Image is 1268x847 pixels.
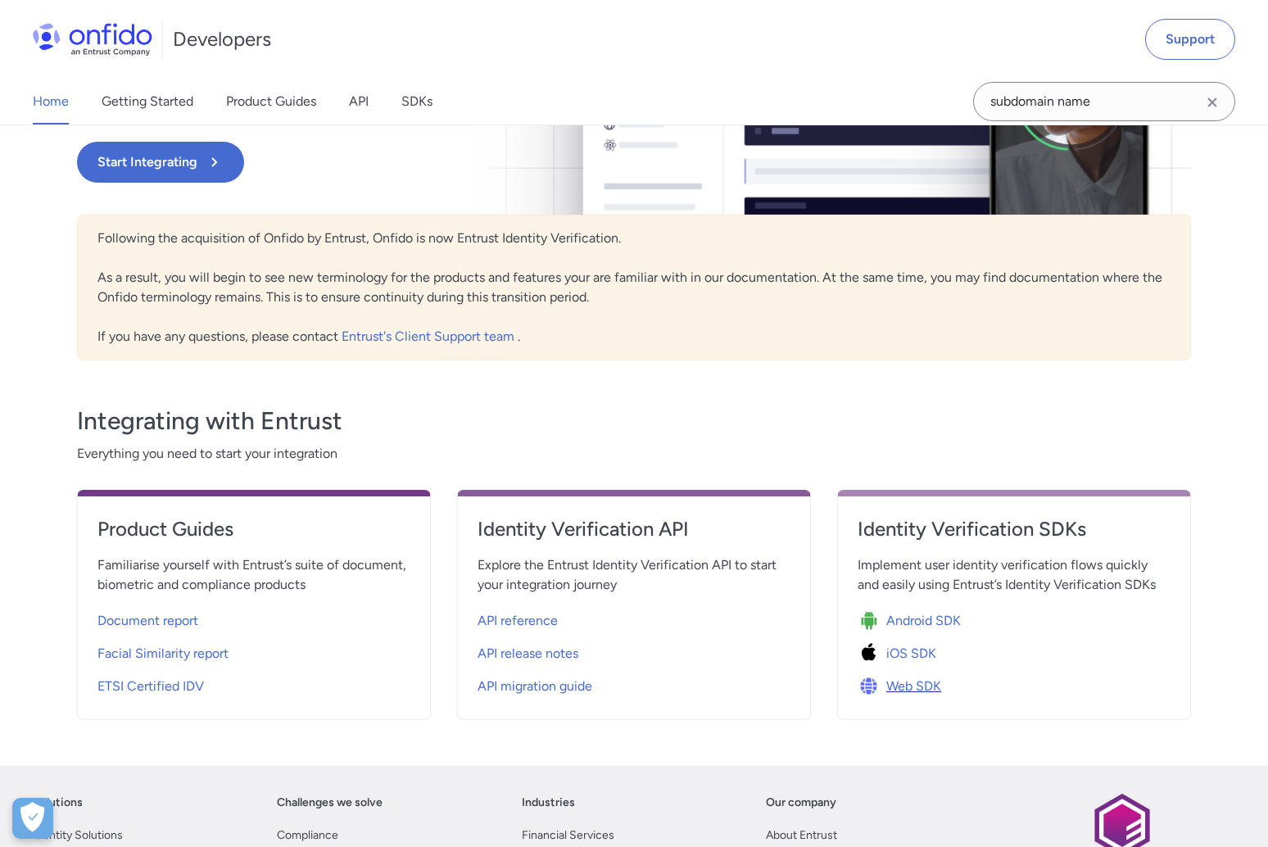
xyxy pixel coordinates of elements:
[12,798,53,839] button: Abrir preferencias
[858,516,1171,555] a: Identity Verification SDKs
[77,444,1191,464] span: Everything you need to start your integration
[349,79,369,125] a: API
[77,215,1191,360] div: Following the acquisition of Onfido by Entrust, Onfido is now Entrust Identity Verification. As a...
[858,516,1171,542] h4: Identity Verification SDKs
[478,516,790,555] a: Identity Verification API
[478,601,790,634] a: API reference
[973,82,1235,121] input: Onfido search input field
[858,609,886,632] img: Icon Android SDK
[277,793,383,813] a: Challenges we solve
[522,826,614,845] a: Financial Services
[77,405,1191,437] h3: Integrating with Entrust
[97,516,410,555] a: Product Guides
[97,644,229,664] span: Facial Similarity report
[33,826,123,845] a: Identity Solutions
[97,667,410,700] a: ETSI Certified IDV
[478,516,790,542] h4: Identity Verification API
[97,634,410,667] a: Facial Similarity report
[858,634,1171,667] a: Icon iOS SDKiOS SDK
[102,79,193,125] a: Getting Started
[1145,19,1235,60] a: Support
[12,798,53,839] div: Preferencias de cookies
[886,644,936,664] span: iOS SDK
[858,555,1171,595] span: Implement user identity verification flows quickly and easily using Entrust’s Identity Verificati...
[886,611,961,631] span: Android SDK
[33,79,69,125] a: Home
[858,675,886,698] img: Icon Web SDK
[401,79,432,125] a: SDKs
[342,328,518,344] a: Entrust's Client Support team
[226,79,316,125] a: Product Guides
[97,601,410,634] a: Document report
[173,26,271,52] h1: Developers
[97,555,410,595] span: Familiarise yourself with Entrust’s suite of document, biometric and compliance products
[766,793,836,813] a: Our company
[766,826,837,845] a: About Entrust
[478,677,592,696] span: API migration guide
[277,826,338,845] a: Compliance
[478,644,578,664] span: API release notes
[33,793,83,813] a: Solutions
[478,634,790,667] a: API release notes
[478,555,790,595] span: Explore the Entrust Identity Verification API to start your integration journey
[886,677,941,696] span: Web SDK
[858,601,1171,634] a: Icon Android SDKAndroid SDK
[33,23,152,56] img: Onfido Logo
[1202,93,1222,112] svg: Clear search field button
[97,611,198,631] span: Document report
[858,667,1171,700] a: Icon Web SDKWeb SDK
[97,516,410,542] h4: Product Guides
[77,142,857,183] a: Start Integrating
[97,677,204,696] span: ETSI Certified IDV
[478,611,558,631] span: API reference
[522,793,575,813] a: Industries
[77,142,244,183] button: Start Integrating
[858,642,886,665] img: Icon iOS SDK
[478,667,790,700] a: API migration guide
